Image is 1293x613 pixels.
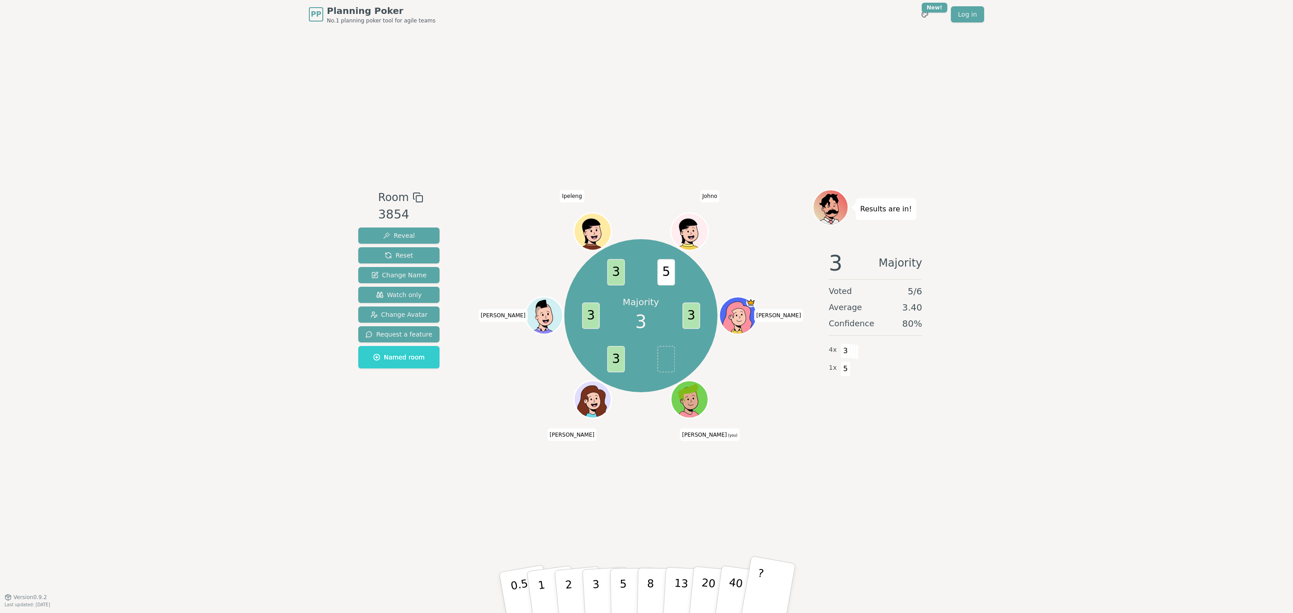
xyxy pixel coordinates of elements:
[829,345,837,355] span: 4 x
[327,4,435,17] span: Planning Poker
[951,6,984,22] a: Log in
[4,594,47,601] button: Version0.9.2
[4,602,50,607] span: Last updated: [DATE]
[902,301,922,314] span: 3.40
[860,203,912,215] p: Results are in!
[917,6,933,22] button: New!
[365,330,432,339] span: Request a feature
[13,594,47,601] span: Version 0.9.2
[370,310,428,319] span: Change Avatar
[635,308,646,335] span: 3
[358,287,440,303] button: Watch only
[383,231,415,240] span: Reveal
[879,252,922,274] span: Majority
[754,309,803,322] span: Click to change your name
[908,285,922,298] span: 5 / 6
[376,290,422,299] span: Watch only
[840,343,851,359] span: 3
[680,429,739,441] span: Click to change your name
[902,317,922,330] span: 80 %
[358,346,440,368] button: Named room
[358,247,440,263] button: Reset
[829,285,852,298] span: Voted
[327,17,435,24] span: No.1 planning poker tool for agile teams
[607,259,625,285] span: 3
[378,206,423,224] div: 3854
[840,361,851,377] span: 5
[700,190,719,203] span: Click to change your name
[547,429,597,441] span: Click to change your name
[829,317,874,330] span: Confidence
[358,228,440,244] button: Reveal
[309,4,435,24] a: PPPlanning PokerNo.1 planning poker tool for agile teams
[829,252,843,274] span: 3
[829,301,862,314] span: Average
[358,326,440,342] button: Request a feature
[672,382,707,417] button: Click to change your avatar
[560,190,584,203] span: Click to change your name
[358,267,440,283] button: Change Name
[607,346,625,372] span: 3
[378,189,409,206] span: Room
[922,3,947,13] div: New!
[829,363,837,373] span: 1 x
[385,251,413,260] span: Reset
[623,296,659,308] p: Majority
[727,433,738,438] span: (you)
[373,353,425,362] span: Named room
[682,302,700,329] span: 3
[371,271,427,280] span: Change Name
[358,306,440,323] button: Change Avatar
[657,259,675,285] span: 5
[311,9,321,20] span: PP
[479,309,528,322] span: Click to change your name
[582,302,599,329] span: 3
[746,298,756,307] span: Norval is the host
